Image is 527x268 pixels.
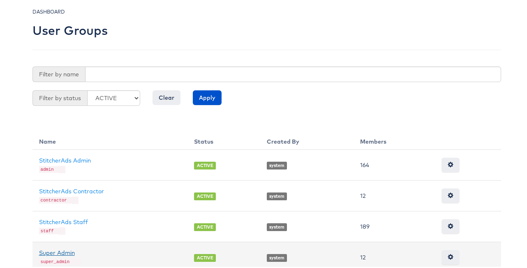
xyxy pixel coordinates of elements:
[32,7,65,13] small: DASHBOARD
[32,89,87,104] span: Filter by status
[354,148,435,179] td: 164
[187,129,260,148] th: Status
[194,191,216,199] span: ACTIVE
[39,195,72,202] code: contractor
[354,129,435,148] th: Members
[260,129,354,148] th: Created By
[194,252,216,260] span: ACTIVE
[194,222,216,229] span: ACTIVE
[39,186,104,193] a: StitcherAds Contractor
[194,160,216,168] span: ACTIVE
[39,257,75,263] code: super_admin
[267,252,287,260] span: system
[32,129,188,148] th: Name
[354,179,435,209] td: 12
[32,65,85,80] span: Filter by name
[267,222,287,229] span: system
[39,217,88,224] a: StitcherAds Staff
[39,165,59,171] code: admin
[354,209,435,240] td: 189
[39,155,91,163] a: StitcherAds Admin
[193,89,222,103] input: Apply
[267,191,287,199] span: system
[39,247,75,255] a: Super Admin
[153,89,180,103] input: Clear
[267,160,287,168] span: system
[32,22,108,36] h2: User Groups
[39,226,59,233] code: staff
